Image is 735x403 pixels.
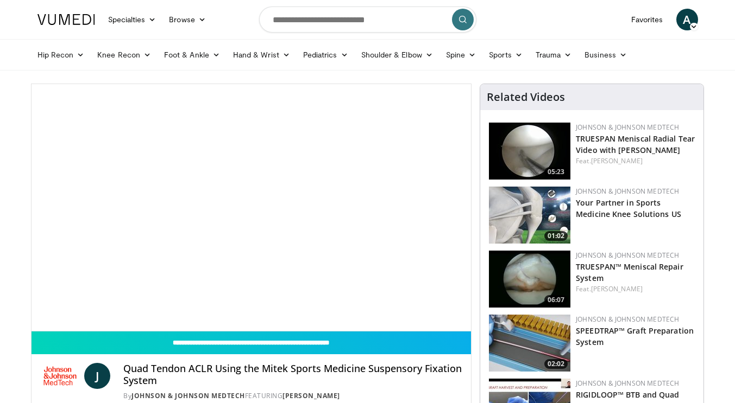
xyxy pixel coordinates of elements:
a: Your Partner in Sports Medicine Knee Solutions US [576,197,681,219]
a: Business [578,44,633,66]
a: 05:23 [489,123,570,180]
span: 02:02 [544,359,568,369]
a: [PERSON_NAME] [282,391,340,400]
img: 0543fda4-7acd-4b5c-b055-3730b7e439d4.150x105_q85_crop-smart_upscale.jpg [489,187,570,244]
a: Foot & Ankle [158,44,227,66]
a: Johnson & Johnson MedTech [576,379,679,388]
a: [PERSON_NAME] [591,156,643,165]
img: a46a2fe1-2704-4a9e-acc3-1c278068f6c4.150x105_q85_crop-smart_upscale.jpg [489,315,570,372]
a: TRUESPAN Meniscal Radial Tear Video with [PERSON_NAME] [576,133,695,155]
a: 02:02 [489,315,570,372]
a: Johnson & Johnson MedTech [576,123,679,132]
h4: Quad Tendon ACLR Using the Mitek Sports Medicine Suspensory Fixation System [123,363,462,386]
a: Johnson & Johnson MedTech [131,391,245,400]
a: Pediatrics [297,44,355,66]
img: VuMedi Logo [37,14,95,25]
video-js: Video Player [32,84,472,331]
a: [PERSON_NAME] [591,284,643,293]
a: A [676,9,698,30]
a: Sports [482,44,529,66]
a: 06:07 [489,251,570,308]
a: J [84,363,110,389]
span: 06:07 [544,295,568,305]
a: Spine [439,44,482,66]
div: By FEATURING [123,391,462,401]
a: 01:02 [489,187,570,244]
a: Hip Recon [31,44,91,66]
a: Favorites [625,9,670,30]
img: Johnson & Johnson MedTech [40,363,80,389]
a: Knee Recon [91,44,158,66]
a: Trauma [529,44,579,66]
img: e42d750b-549a-4175-9691-fdba1d7a6a0f.150x105_q85_crop-smart_upscale.jpg [489,251,570,308]
div: Feat. [576,284,695,294]
a: TRUESPAN™ Meniscal Repair System [576,261,683,283]
a: Specialties [102,9,163,30]
a: Browse [162,9,212,30]
input: Search topics, interventions [259,7,476,33]
span: 05:23 [544,167,568,177]
h4: Related Videos [487,91,565,104]
a: Hand & Wrist [227,44,297,66]
a: Johnson & Johnson MedTech [576,251,679,260]
a: Johnson & Johnson MedTech [576,187,679,196]
img: a9cbc79c-1ae4-425c-82e8-d1f73baa128b.150x105_q85_crop-smart_upscale.jpg [489,123,570,180]
a: SPEEDTRAP™ Graft Preparation System [576,325,694,347]
div: Feat. [576,156,695,166]
a: Shoulder & Elbow [355,44,439,66]
span: 01:02 [544,231,568,241]
a: Johnson & Johnson MedTech [576,315,679,324]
